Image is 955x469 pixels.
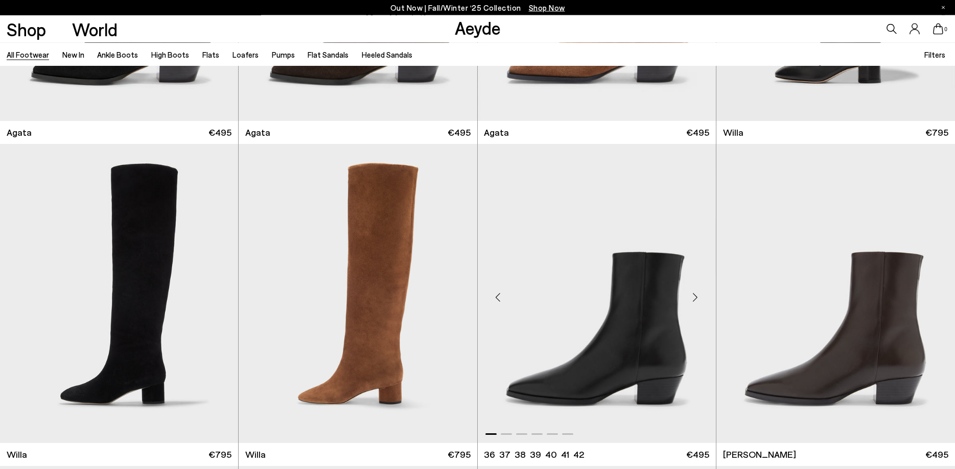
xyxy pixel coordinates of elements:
[686,448,709,461] span: €495
[7,50,49,59] a: All Footwear
[62,50,84,59] a: New In
[924,50,945,59] span: Filters
[484,126,509,139] span: Agata
[478,144,716,443] a: 6 / 6 1 / 6 2 / 6 3 / 6 4 / 6 5 / 6 6 / 6 1 / 6 Next slide Previous slide
[202,50,219,59] a: Flats
[723,126,743,139] span: Willa
[478,121,716,144] a: Agata €495
[7,448,27,461] span: Willa
[530,448,541,461] li: 39
[7,20,46,38] a: Shop
[716,121,955,144] a: Willa €795
[448,126,471,139] span: €495
[272,50,295,59] a: Pumps
[943,27,948,32] span: 0
[716,144,955,443] img: Baba Pointed Cowboy Boots
[499,448,510,461] li: 37
[390,2,565,14] p: Out Now | Fall/Winter ‘25 Collection
[483,282,514,313] div: Previous slide
[573,448,584,461] li: 42
[680,282,711,313] div: Next slide
[232,50,259,59] a: Loafers
[716,144,954,443] img: Baba Pointed Cowboy Boots
[239,144,477,443] img: Willa Suede Knee-High Boots
[529,3,565,12] span: Navigate to /collections/new-in
[478,144,716,443] img: Baba Pointed Cowboy Boots
[455,17,501,38] a: Aeyde
[208,448,231,461] span: €795
[308,50,348,59] a: Flat Sandals
[7,126,32,139] span: Agata
[716,443,955,466] a: [PERSON_NAME] €495
[515,448,526,461] li: 38
[723,448,796,461] span: [PERSON_NAME]
[561,448,569,461] li: 41
[97,50,138,59] a: Ankle Boots
[245,126,270,139] span: Agata
[362,50,412,59] a: Heeled Sandals
[484,448,581,461] ul: variant
[925,126,948,139] span: €795
[933,23,943,35] a: 0
[545,448,557,461] li: 40
[72,20,118,38] a: World
[686,126,709,139] span: €495
[478,144,716,443] div: 1 / 6
[716,144,954,443] div: 2 / 6
[448,448,471,461] span: €795
[208,126,231,139] span: €495
[484,448,495,461] li: 36
[925,448,948,461] span: €495
[151,50,189,59] a: High Boots
[478,443,716,466] a: 36 37 38 39 40 41 42 €495
[239,121,477,144] a: Agata €495
[245,448,266,461] span: Willa
[239,443,477,466] a: Willa €795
